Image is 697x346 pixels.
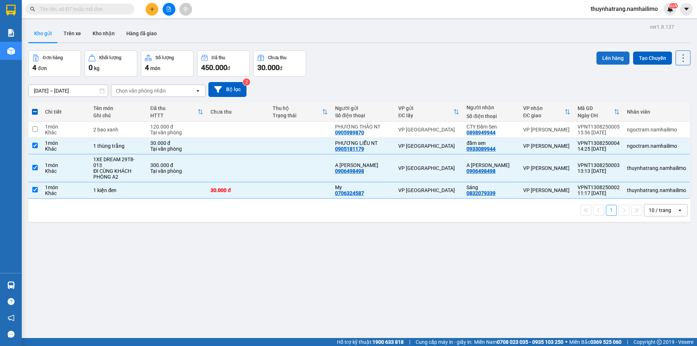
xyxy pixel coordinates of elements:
div: 0905989870 [335,130,364,135]
button: Trên xe [58,25,87,42]
span: 450.000 [201,63,227,72]
div: Đơn hàng [43,55,63,60]
img: warehouse-icon [7,47,15,55]
div: VP [GEOGRAPHIC_DATA] [398,127,459,133]
div: VPNT1308250005 [578,124,620,130]
div: Đã thu [212,55,225,60]
span: | [627,338,628,346]
button: Kho nhận [87,25,121,42]
button: caret-down [680,3,693,16]
div: VP gửi [398,105,453,111]
span: kg [94,65,99,71]
span: Miền Nam [474,338,563,346]
div: 1 thùng trắng [93,143,143,149]
div: 0905181179 [335,146,364,152]
div: 1XE DREAM 29T8-013 [93,156,143,168]
div: VPNT1308250003 [578,162,620,168]
div: CTY Đầm Sen [85,24,143,32]
span: 30.000 [257,63,280,72]
div: đầm sen [466,140,516,146]
div: 1 kiện đen [93,187,143,193]
th: Toggle SortBy [269,102,331,122]
div: Sáng [466,184,516,190]
div: 30.000 đ [211,187,265,193]
div: VPNT1308250004 [578,140,620,146]
span: đơn [38,65,47,71]
div: CTY Đầm Sen [466,124,516,130]
span: 0 [89,63,93,72]
span: notification [8,314,15,321]
div: 0906498498 [335,168,364,174]
div: 0906498498 [466,168,496,174]
div: VP [PERSON_NAME] [523,165,570,171]
div: Khác [45,190,86,196]
div: Thu hộ [273,105,322,111]
img: icon-new-feature [667,6,673,12]
div: VP [PERSON_NAME] [523,187,570,193]
div: VP [GEOGRAPHIC_DATA] [398,165,459,171]
svg: open [195,88,201,94]
th: Toggle SortBy [147,102,207,122]
div: ngoctram.namhailimo [627,143,686,149]
div: 1 món [45,162,86,168]
div: ĐC giao [523,113,564,118]
div: PHƯƠNG LIỄU NT [335,140,391,146]
sup: NaN [669,3,678,8]
strong: 0708 023 035 - 0935 103 250 [497,339,563,345]
img: solution-icon [7,29,15,37]
span: search [30,7,35,12]
div: Tại văn phòng [150,146,203,152]
div: Số điện thoại [466,113,516,119]
div: 13:13 [DATE] [578,168,620,174]
strong: 1900 633 818 [372,339,404,345]
div: 11:17 [DATE] [578,190,620,196]
span: | [409,338,410,346]
span: plus [150,7,155,12]
div: Người gửi [335,105,391,111]
div: ver 1.8.137 [650,23,674,31]
span: ⚪️ [565,341,567,343]
input: Tìm tên, số ĐT hoặc mã đơn [40,5,126,13]
div: 0898949944 [466,130,496,135]
div: Số điện thoại [335,113,391,118]
div: 300.000 đ [150,162,203,168]
div: 1 món [45,184,86,190]
span: Hỗ trợ kỹ thuật: [337,338,404,346]
button: plus [146,3,158,16]
div: Chưa thu [268,55,286,60]
strong: 0369 525 060 [590,339,621,345]
div: Ngày ĐH [578,113,614,118]
div: VP [PERSON_NAME] [85,6,143,24]
span: đ [227,65,230,71]
span: caret-down [683,6,690,12]
div: ĐC lấy [398,113,453,118]
div: 2 bao xanh [93,127,143,133]
div: 0905989870 [6,32,80,42]
div: 0832079339 [466,190,496,196]
button: file-add [163,3,175,16]
th: Toggle SortBy [574,102,623,122]
div: 120.000 [5,47,81,56]
div: 120.000 đ [150,124,203,130]
div: Chi tiết [45,109,86,115]
div: PHƯƠNG THẢO NT [335,124,391,130]
div: thuynhatrang.namhailimo [627,165,686,171]
div: Số lượng [155,55,174,60]
div: HTTT [150,113,197,118]
div: 1 món [45,124,86,130]
div: Mã GD [578,105,614,111]
div: Người nhận [466,105,516,110]
span: đ [280,65,282,71]
span: CR : [5,48,17,55]
div: PHƯƠNG THẢO NT [6,24,80,32]
div: Khác [45,146,86,152]
div: VP [PERSON_NAME] [523,127,570,133]
span: 4 [145,63,149,72]
div: 0898949944 [85,32,143,42]
span: Miền Bắc [569,338,621,346]
div: A Trương [466,162,516,168]
div: Chọn văn phòng nhận [116,87,166,94]
button: Bộ lọc [208,82,246,97]
div: VPNT1308250002 [578,184,620,190]
span: Cung cấp máy in - giấy in: [416,338,472,346]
